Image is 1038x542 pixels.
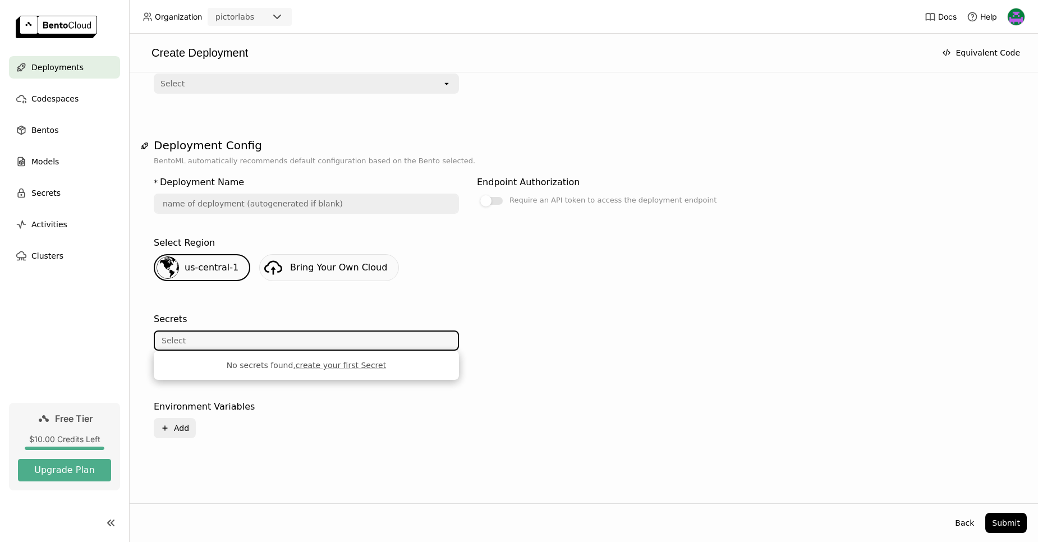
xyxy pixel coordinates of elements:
[18,434,111,444] div: $10.00 Credits Left
[160,78,185,89] div: Select
[154,400,255,414] div: Environment Variables
[154,313,187,326] div: Secrets
[938,12,957,22] span: Docs
[925,11,957,22] a: Docs
[31,249,63,263] span: Clusters
[163,360,450,371] div: No secrets found,
[980,12,997,22] span: Help
[160,176,244,189] div: Deployment Name
[31,61,84,74] span: Deployments
[140,45,931,61] div: Create Deployment
[160,424,169,433] svg: Plus
[985,513,1027,533] button: Submit
[155,12,202,22] span: Organization
[259,254,399,281] a: Bring Your Own Cloud
[154,155,1013,167] p: BentoML automatically recommends default configuration based on the Bento selected.
[154,418,196,438] button: Add
[477,176,580,189] div: Endpoint Authorization
[290,262,387,273] span: Bring Your Own Cloud
[9,213,120,236] a: Activities
[215,11,254,22] div: pictorlabs
[9,403,120,490] a: Free Tier$10.00 Credits LeftUpgrade Plan
[9,56,120,79] a: Deployments
[155,195,458,213] input: name of deployment (autogenerated if blank)
[154,351,459,380] ul: Menu
[154,254,250,281] div: us-central-1
[9,245,120,267] a: Clusters
[296,361,386,370] a: create your first Secret
[31,186,61,200] span: Secrets
[1008,8,1025,25] img: Francesco Colonnese
[31,92,79,105] span: Codespaces
[9,119,120,141] a: Bentos
[18,459,111,481] button: Upgrade Plan
[509,194,717,207] div: Require an API token to access the deployment endpoint
[255,12,256,23] input: Selected pictorlabs.
[55,413,93,424] span: Free Tier
[185,262,238,273] span: us-central-1
[31,218,67,231] span: Activities
[16,16,97,38] img: logo
[9,150,120,173] a: Models
[9,182,120,204] a: Secrets
[154,236,215,250] div: Select Region
[31,155,59,168] span: Models
[162,335,186,346] div: Select
[967,11,997,22] div: Help
[935,43,1027,63] button: Equivalent Code
[31,123,58,137] span: Bentos
[442,79,451,88] svg: open
[154,139,1013,152] h1: Deployment Config
[948,513,981,533] button: Back
[9,88,120,110] a: Codespaces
